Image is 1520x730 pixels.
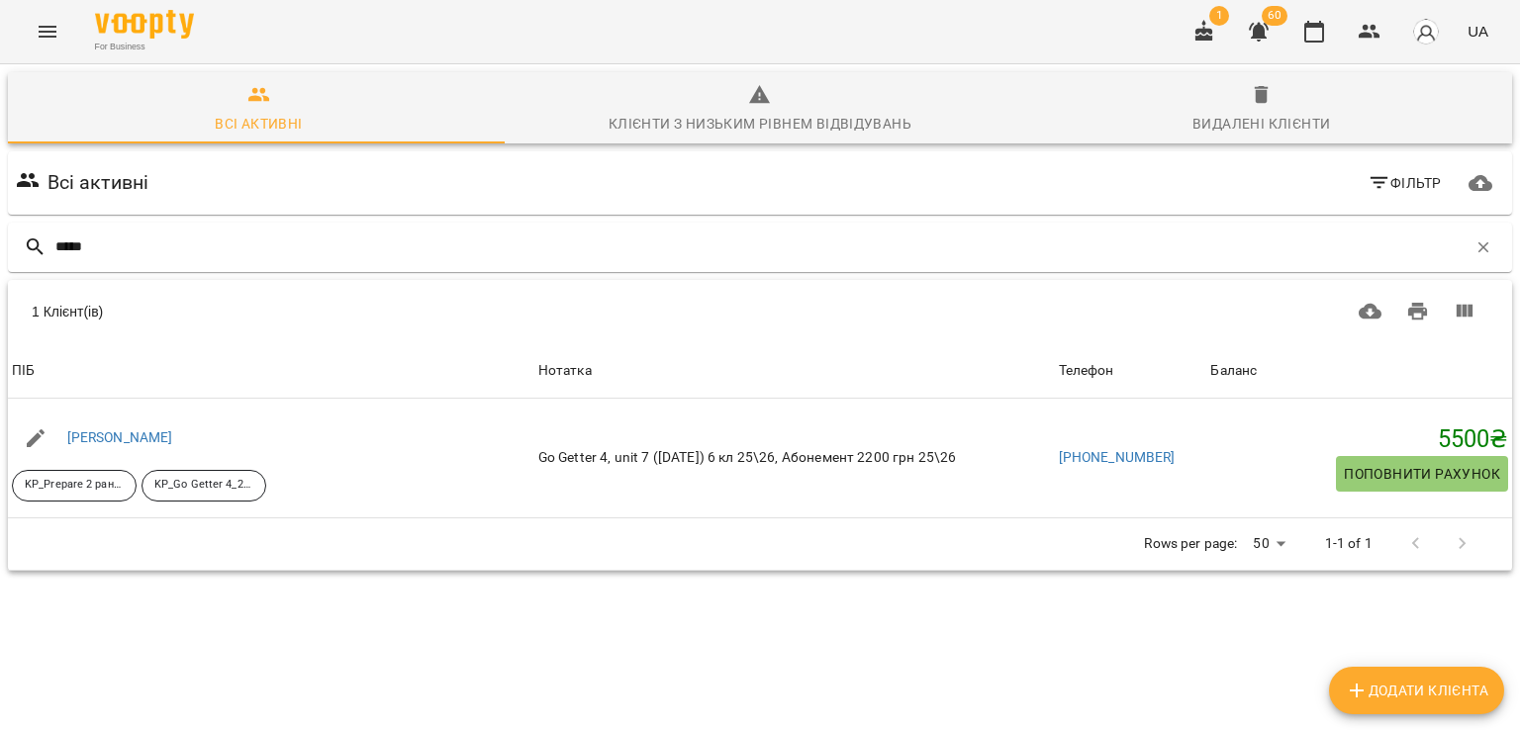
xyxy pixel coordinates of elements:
img: avatar_s.png [1412,18,1440,46]
span: UA [1468,21,1488,42]
img: Voopty Logo [95,10,194,39]
div: Sort [1059,359,1114,383]
p: Rows per page: [1144,534,1237,554]
span: Баланс [1210,359,1508,383]
div: Нотатка [538,359,1051,383]
span: For Business [95,41,194,53]
div: ПІБ [12,359,35,383]
button: Друк [1394,288,1442,335]
div: Table Toolbar [8,280,1512,343]
span: 60 [1262,6,1287,26]
p: 1-1 of 1 [1325,534,1373,554]
button: Menu [24,8,71,55]
div: Телефон [1059,359,1114,383]
td: Go Getter 4, unit 7 ([DATE]) 6 кл 25\26, Абонемент 2200 грн 25\26 [534,399,1055,517]
span: 1 [1209,6,1229,26]
button: Завантажити CSV [1347,288,1394,335]
div: KP_Go Getter 4_24_25 [142,470,266,502]
div: Баланс [1210,359,1257,383]
a: [PERSON_NAME] [67,429,173,445]
div: Всі активні [215,112,302,136]
div: Sort [12,359,35,383]
h5: 5500 ₴ [1210,424,1508,455]
div: 50 [1245,529,1292,558]
button: Фільтр [1360,165,1450,201]
span: ПІБ [12,359,530,383]
button: Додати клієнта [1329,667,1504,714]
p: KP_Prepare 2 ранок [25,477,124,494]
button: Вигляд колонок [1441,288,1488,335]
span: Телефон [1059,359,1203,383]
span: Фільтр [1368,171,1442,195]
span: Поповнити рахунок [1344,462,1500,486]
div: Клієнти з низьким рівнем відвідувань [609,112,911,136]
div: 1 Клієнт(ів) [32,302,725,321]
div: Видалені клієнти [1192,112,1330,136]
button: Поповнити рахунок [1336,456,1508,492]
button: UA [1460,13,1496,49]
div: KP_Prepare 2 ранок [12,470,137,502]
h6: Всі активні [47,167,149,198]
a: [PHONE_NUMBER] [1059,449,1176,465]
div: Sort [1210,359,1257,383]
span: Додати клієнта [1345,679,1488,702]
p: KP_Go Getter 4_24_25 [154,477,253,494]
